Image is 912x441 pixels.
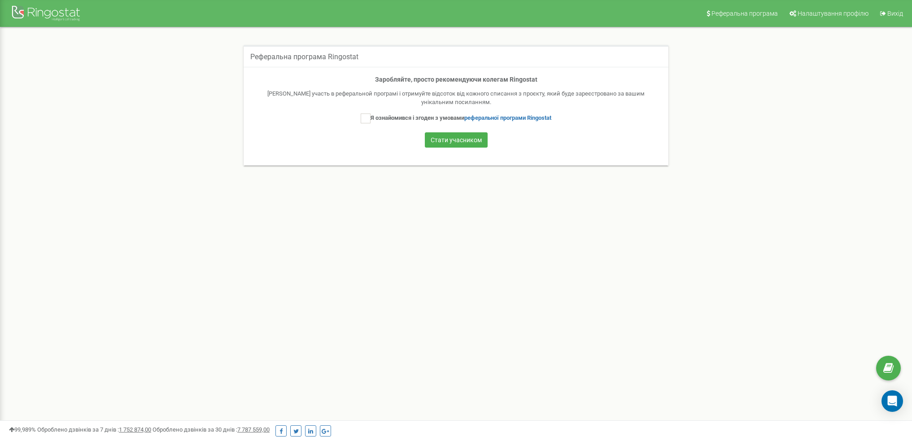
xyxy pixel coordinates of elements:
span: Оброблено дзвінків за 30 днів : [153,426,270,433]
span: 99,989% [9,426,36,433]
u: 7 787 559,00 [237,426,270,433]
h5: Реферальна програма Ringostat [250,53,358,61]
div: [PERSON_NAME] участь в реферальной програмі і отримуйте відсоток від кожного списання з проєкту, ... [253,90,659,106]
span: Налаштування профілю [798,10,868,17]
div: Open Intercom Messenger [881,390,903,412]
span: Реферальна програма [711,10,778,17]
a: реферальної програми Ringostat [464,114,551,121]
span: Вихід [887,10,903,17]
span: Оброблено дзвінків за 7 днів : [37,426,151,433]
h4: Заробляйте, просто рекомендуючи колегам Ringostat [253,76,659,83]
button: Стати учасником [425,132,488,148]
u: 1 752 874,00 [119,426,151,433]
label: Я ознайомився і згоден з умовами [361,114,551,123]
